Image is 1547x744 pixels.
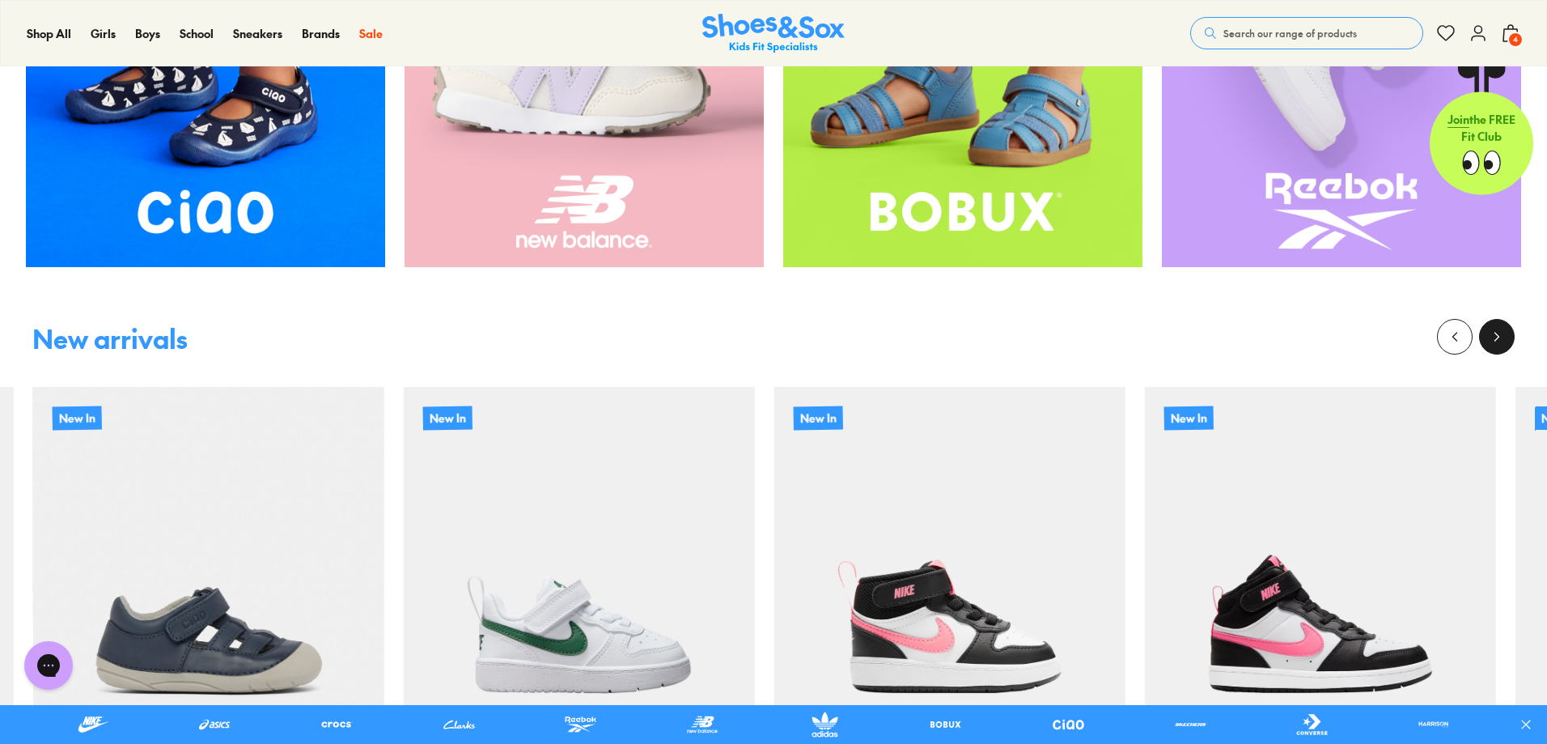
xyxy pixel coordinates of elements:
a: Sneakers [233,25,282,42]
p: New In [422,406,472,431]
p: New In [52,406,101,431]
a: New In [33,387,384,738]
span: Shop All [27,25,71,41]
a: Brands [302,25,340,42]
a: Shoes & Sox [702,14,845,53]
span: School [180,25,214,41]
a: School [180,25,214,42]
span: Sale [359,25,383,41]
span: Search our range of products [1223,26,1357,40]
span: Girls [91,25,116,41]
span: Join [1447,111,1469,127]
iframe: Gorgias live chat messenger [16,636,81,695]
span: 4 [1507,32,1524,48]
a: Jointhe FREE Fit Club [1430,66,1533,195]
button: Search our range of products [1190,17,1423,49]
a: Boys [135,25,160,42]
a: Girls [91,25,116,42]
a: Sale [359,25,383,42]
a: Shop All [27,25,71,42]
p: the FREE Fit Club [1430,98,1533,158]
div: New arrivals [32,325,188,351]
span: Sneakers [233,25,282,41]
p: New In [793,406,842,431]
span: Boys [135,25,160,41]
button: 4 [1501,15,1520,51]
span: Brands [302,25,340,41]
img: SNS_Logo_Responsive.svg [702,14,845,53]
p: New In [1163,406,1213,431]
